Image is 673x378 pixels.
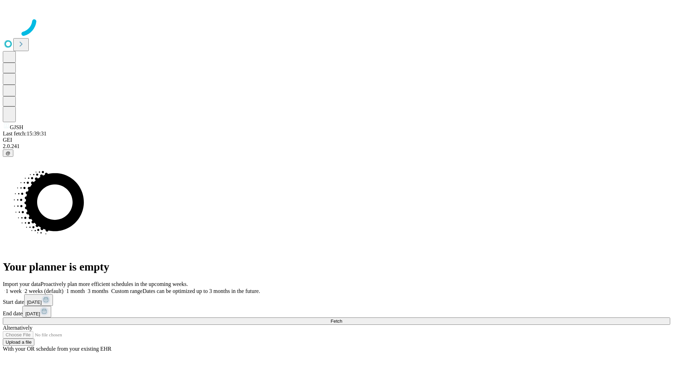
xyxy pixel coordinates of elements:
[3,317,670,325] button: Fetch
[3,260,670,273] h1: Your planner is empty
[66,288,85,294] span: 1 month
[3,306,670,317] div: End date
[3,346,111,352] span: With your OR schedule from your existing EHR
[3,143,670,149] div: 2.0.241
[143,288,260,294] span: Dates can be optimized up to 3 months in the future.
[3,137,670,143] div: GEI
[3,149,13,157] button: @
[10,124,23,130] span: GJSH
[41,281,188,287] span: Proactively plan more efficient schedules in the upcoming weeks.
[6,288,22,294] span: 1 week
[3,131,47,136] span: Last fetch: 15:39:31
[3,325,32,331] span: Alternatively
[331,318,342,324] span: Fetch
[24,294,53,306] button: [DATE]
[25,311,40,316] span: [DATE]
[6,150,11,156] span: @
[111,288,142,294] span: Custom range
[3,294,670,306] div: Start date
[3,338,34,346] button: Upload a file
[22,306,51,317] button: [DATE]
[88,288,108,294] span: 3 months
[27,300,42,305] span: [DATE]
[25,288,63,294] span: 2 weeks (default)
[3,281,41,287] span: Import your data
